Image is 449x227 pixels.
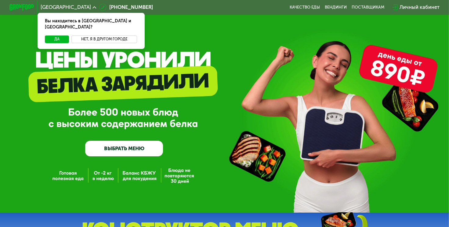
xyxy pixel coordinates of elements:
[85,141,163,156] a: ВЫБРАТЬ МЕНЮ
[45,35,69,43] button: Да
[41,5,91,10] span: [GEOGRAPHIC_DATA]
[400,4,440,11] div: Личный кабинет
[290,5,320,10] a: Качество еды
[325,5,347,10] a: Вендинги
[71,35,137,43] button: Нет, я в другом городе
[352,5,384,10] div: поставщикам
[38,13,145,35] div: Вы находитесь в [GEOGRAPHIC_DATA] и [GEOGRAPHIC_DATA]?
[99,4,153,11] a: [PHONE_NUMBER]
